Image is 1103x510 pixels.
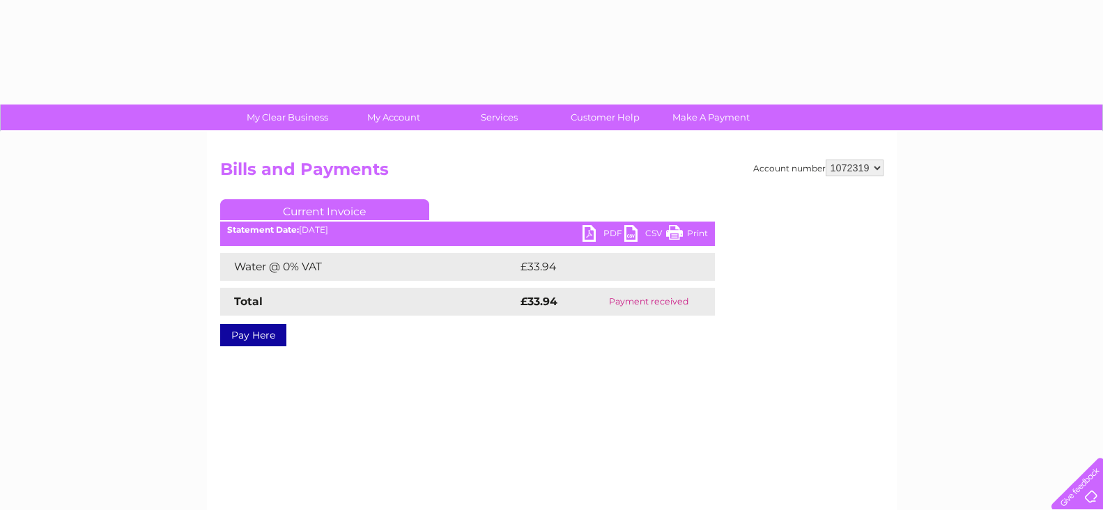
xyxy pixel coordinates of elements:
td: Water @ 0% VAT [220,253,517,281]
a: Pay Here [220,324,286,346]
strong: Total [234,295,263,308]
div: [DATE] [220,225,715,235]
a: PDF [583,225,624,245]
strong: £33.94 [520,295,557,308]
a: Print [666,225,708,245]
td: £33.94 [517,253,687,281]
a: Services [442,105,557,130]
a: Make A Payment [654,105,769,130]
td: Payment received [583,288,714,316]
a: Customer Help [548,105,663,130]
h2: Bills and Payments [220,160,884,186]
a: My Account [336,105,451,130]
div: Account number [753,160,884,176]
a: My Clear Business [230,105,345,130]
a: Current Invoice [220,199,429,220]
a: CSV [624,225,666,245]
b: Statement Date: [227,224,299,235]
